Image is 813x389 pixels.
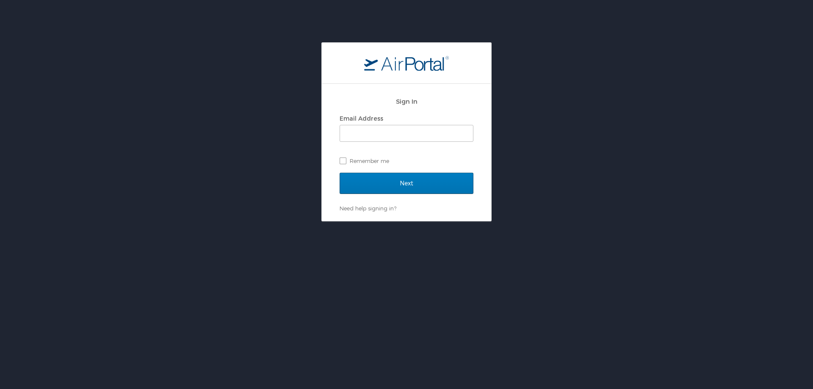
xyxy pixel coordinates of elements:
a: Need help signing in? [340,205,396,212]
input: Next [340,173,473,194]
label: Email Address [340,115,383,122]
h2: Sign In [340,97,473,106]
img: logo [364,55,449,71]
label: Remember me [340,154,473,167]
